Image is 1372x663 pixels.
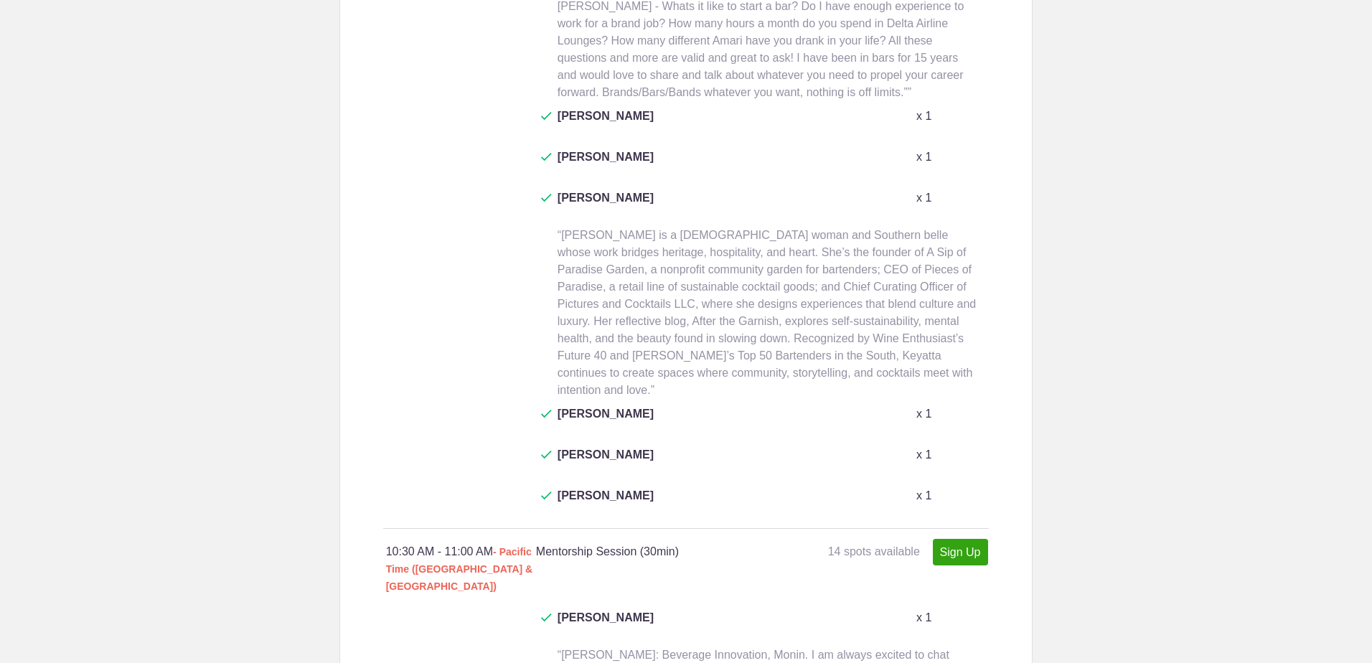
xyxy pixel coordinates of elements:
[916,487,931,504] p: x 1
[558,405,654,440] span: [PERSON_NAME]
[558,149,654,183] span: [PERSON_NAME]
[558,609,654,644] span: [PERSON_NAME]
[558,229,976,396] span: “[PERSON_NAME] is a [DEMOGRAPHIC_DATA] woman and Southern belle whose work bridges heritage, hosp...
[558,446,654,481] span: [PERSON_NAME]
[916,446,931,464] p: x 1
[541,492,552,500] img: Check dark green
[828,545,920,558] span: 14 spots available
[558,108,654,142] span: [PERSON_NAME]
[916,609,931,626] p: x 1
[916,405,931,423] p: x 1
[558,189,654,224] span: [PERSON_NAME]
[386,543,536,595] div: 10:30 AM - 11:00 AM
[916,189,931,207] p: x 1
[558,487,654,522] span: [PERSON_NAME]
[541,613,552,622] img: Check dark green
[916,108,931,125] p: x 1
[933,539,988,565] a: Sign Up
[541,410,552,418] img: Check dark green
[541,194,552,202] img: Check dark green
[386,546,533,592] span: - Pacific Time ([GEOGRAPHIC_DATA] & [GEOGRAPHIC_DATA])
[916,149,931,166] p: x 1
[536,543,761,560] h4: Mentorship Session (30min)
[541,112,552,121] img: Check dark green
[541,451,552,459] img: Check dark green
[541,153,552,161] img: Check dark green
